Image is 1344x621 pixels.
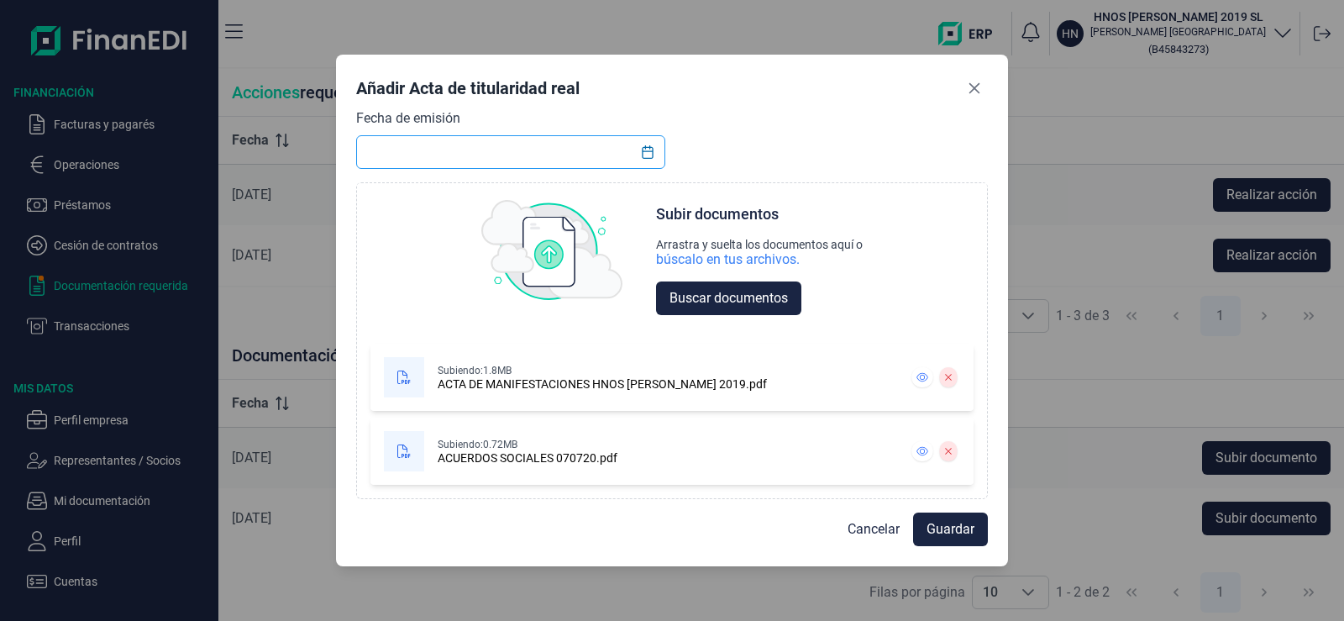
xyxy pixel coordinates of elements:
[848,519,900,539] span: Cancelar
[438,438,617,451] div: Subiendo: 0.72MB
[961,75,988,102] button: Close
[669,288,788,308] span: Buscar documentos
[656,282,801,315] button: Buscar documentos
[438,364,767,377] div: Subiendo: 1.8MB
[438,377,767,391] div: ACTA DE MANIFESTACIONES HNOS [PERSON_NAME] 2019.pdf
[913,513,988,546] button: Guardar
[356,108,460,129] label: Fecha de emisión
[656,204,779,224] div: Subir documentos
[834,513,913,546] button: Cancelar
[656,251,800,268] div: búscalo en tus archivos.
[438,451,617,465] div: ACUERDOS SOCIALES 070720.pdf
[356,76,580,100] div: Añadir Acta de titularidad real
[656,251,863,268] div: búscalo en tus archivos.
[632,137,664,167] button: Choose Date
[481,200,622,301] img: upload img
[656,238,863,251] div: Arrastra y suelta los documentos aquí o
[927,519,974,539] span: Guardar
